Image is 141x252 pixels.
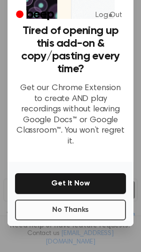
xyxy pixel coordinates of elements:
[15,200,126,220] button: No Thanks
[15,173,126,194] button: Get It Now
[15,83,126,147] p: Get our Chrome Extension to create AND play recordings without leaving Google Docs™ or Google Cla...
[9,6,63,25] a: Beep
[15,25,126,76] h3: Tired of opening up this add-on & copy/pasting every time?
[86,4,132,26] a: Log Out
